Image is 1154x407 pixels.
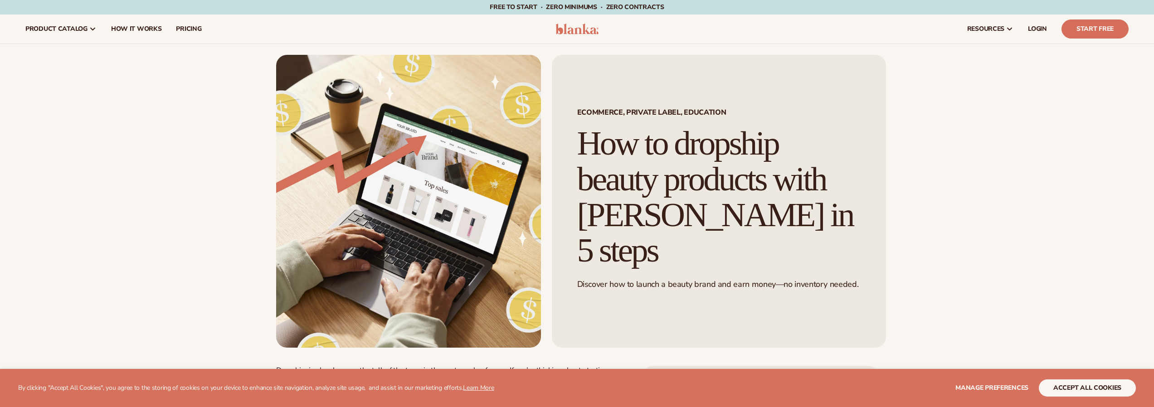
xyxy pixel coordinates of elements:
span: product catalog [25,25,88,33]
span: Manage preferences [955,383,1028,392]
span: Free to start · ZERO minimums · ZERO contracts [490,3,664,11]
img: logo [555,24,599,34]
span: How It Works [111,25,162,33]
span: resources [967,25,1004,33]
p: By clicking "Accept All Cookies", you agree to the storing of cookies on your device to enhance s... [18,384,494,392]
a: product catalog [18,15,104,44]
a: How It Works [104,15,169,44]
a: resources [960,15,1021,44]
p: Dropshipping has become the talk of the town in the past couple of years. If you’re thinking abou... [276,366,625,385]
a: pricing [169,15,209,44]
span: LOGIN [1028,25,1047,33]
button: accept all cookies [1039,379,1136,397]
p: Discover how to launch a beauty brand and earn money—no inventory needed. [577,279,861,290]
a: Start Free [1061,19,1129,39]
a: Learn More [463,383,494,392]
img: Growing money with ecommerce [276,55,541,348]
span: Ecommerce, Private Label, EDUCATION [577,109,861,116]
h1: How to dropship beauty products with [PERSON_NAME] in 5 steps [577,126,861,268]
a: LOGIN [1021,15,1054,44]
button: Manage preferences [955,379,1028,397]
span: pricing [176,25,201,33]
